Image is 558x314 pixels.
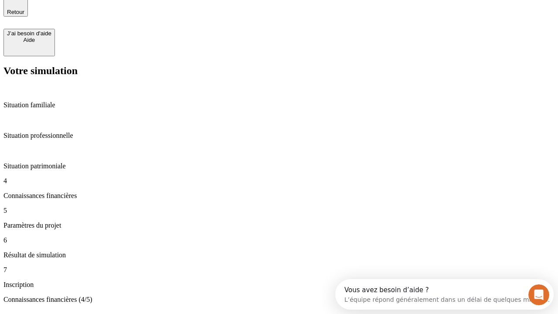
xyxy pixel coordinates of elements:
div: J’ai besoin d'aide [7,30,51,37]
p: Connaissances financières [3,192,555,200]
p: 6 [3,236,555,244]
div: Aide [7,37,51,43]
span: Retour [7,9,24,15]
p: Inscription [3,281,555,289]
p: Situation familiale [3,101,555,109]
div: Vous avez besoin d’aide ? [9,7,214,14]
p: 4 [3,177,555,185]
div: Ouvrir le Messenger Intercom [3,3,240,27]
h2: Votre simulation [3,65,555,77]
p: 7 [3,266,555,274]
iframe: Intercom live chat discovery launcher [335,279,554,310]
p: Connaissances financières (4/5) [3,296,555,304]
p: Situation professionnelle [3,132,555,140]
p: Paramètres du projet [3,222,555,229]
p: Résultat de simulation [3,251,555,259]
button: J’ai besoin d'aideAide [3,29,55,56]
div: L’équipe répond généralement dans un délai de quelques minutes. [9,14,214,24]
p: 5 [3,207,555,215]
iframe: Intercom live chat [528,284,549,305]
p: Situation patrimoniale [3,162,555,170]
